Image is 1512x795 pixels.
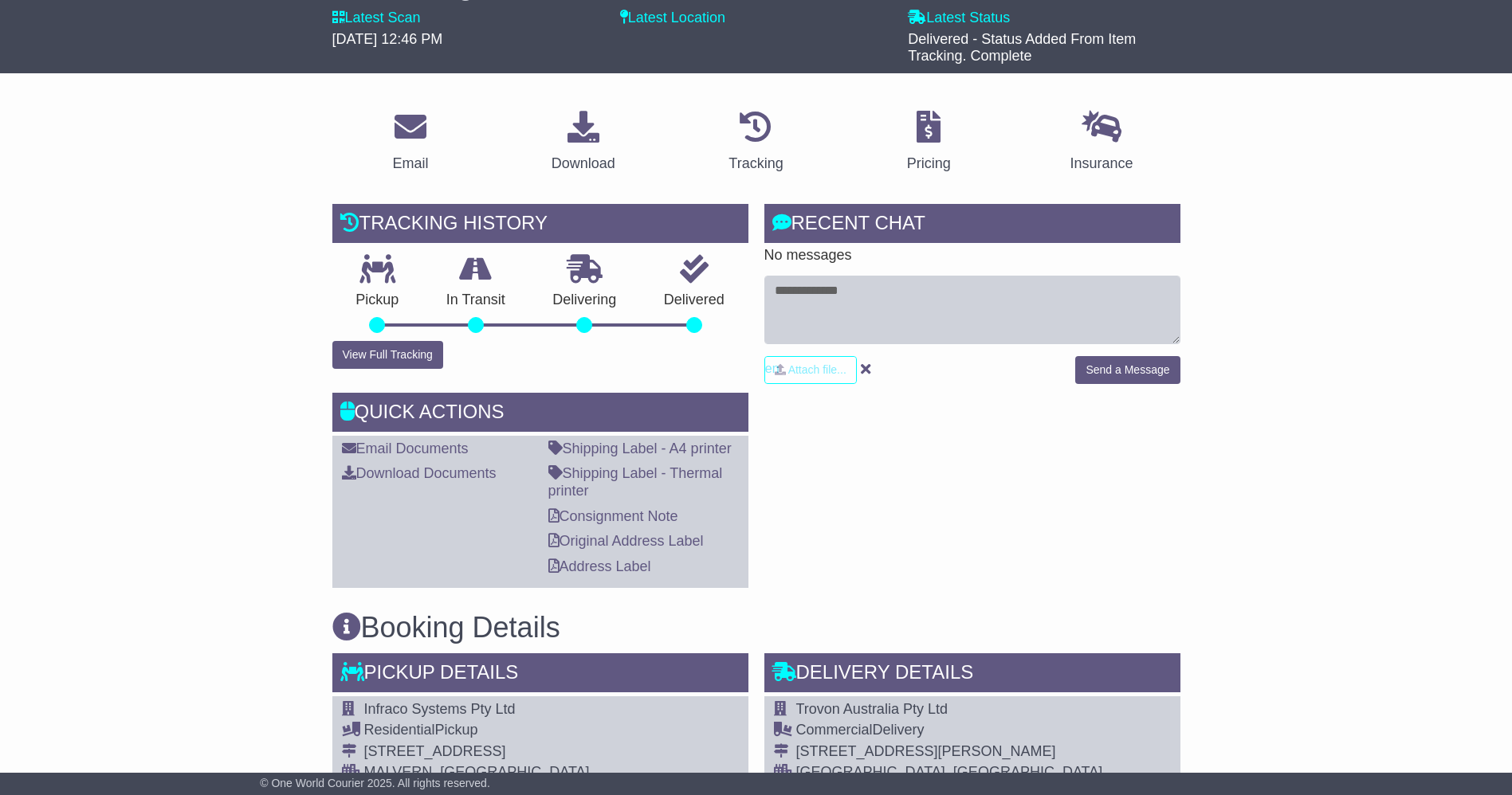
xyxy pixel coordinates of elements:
div: [GEOGRAPHIC_DATA], [GEOGRAPHIC_DATA] [796,764,1171,781]
span: © One World Courier 2025. All rights reserved. [260,777,490,789]
p: Delivered [640,292,748,309]
div: Tracking history [332,204,748,247]
p: No messages [764,247,1180,264]
a: Pricing [897,105,961,180]
div: Delivery Details [764,653,1180,696]
button: View Full Tracking [332,341,443,369]
div: RECENT CHAT [764,204,1180,247]
label: Latest Location [620,10,725,27]
div: [STREET_ADDRESS][PERSON_NAME] [796,743,1171,761]
div: Pickup Details [332,653,748,696]
p: Pickup [332,292,423,309]
span: Trovon Australia Pty Ltd [796,701,948,717]
span: Delivered - Status Added From Item Tracking. Complete [908,31,1136,65]
div: Delivery [796,722,1171,739]
span: Infraco Systems Pty Ltd [364,701,516,717]
span: Residential [364,722,435,738]
span: [DATE] 12:46 PM [332,31,443,47]
div: Pricing [907,153,951,174]
div: Quick Actions [332,393,748,436]
a: Address Label [548,558,651,574]
div: Insurance [1070,153,1133,174]
a: Insurance [1060,105,1144,180]
label: Latest Status [908,10,1010,27]
div: [STREET_ADDRESS] [364,743,739,761]
p: In Transit [422,292,529,309]
a: Tracking [718,105,793,180]
div: Pickup [364,722,739,739]
label: Latest Scan [332,10,421,27]
a: Consignment Note [548,508,678,524]
div: MALVERN, [GEOGRAPHIC_DATA] [364,764,739,781]
p: Delivering [529,292,641,309]
a: Download Documents [342,465,497,481]
a: Download [541,105,626,180]
a: Email Documents [342,441,469,456]
a: Shipping Label - Thermal printer [548,465,723,499]
div: Download [552,153,615,174]
div: Tracking [729,153,783,174]
a: Original Address Label [548,533,704,549]
div: Email [392,153,428,174]
a: Shipping Label - A4 printer [548,441,732,456]
span: Commercial [796,722,873,738]
h3: Booking Details [332,612,1180,644]
a: Email [382,105,438,180]
button: Send a Message [1075,356,1180,384]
